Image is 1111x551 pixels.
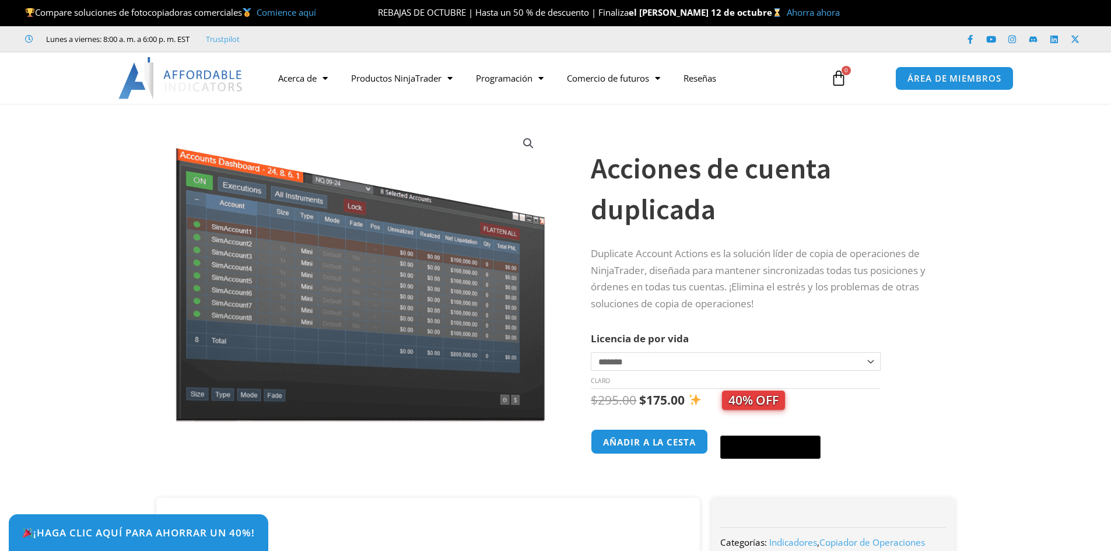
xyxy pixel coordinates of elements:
[46,34,190,44] font: Lunes a viernes: 8:00 a. m. a 6:00 p. m. EST
[378,6,629,18] font: REBAJAS DE OCTUBRE | Hasta un 50 % de descuento | Finaliza
[813,61,864,95] a: 0
[895,66,1013,90] a: ÁREA DE MIEMBROS
[639,392,646,408] span: $
[591,429,707,454] button: Añadir a la cesta
[243,8,251,17] img: 🥇
[118,57,244,99] img: LogoAI | Indicadores asequibles – NinjaTrader
[603,436,695,448] font: Añadir a la cesta
[672,65,728,92] a: Reseñas
[591,392,598,408] span: $
[339,65,464,92] a: Productos NinjaTrader
[722,391,785,410] span: 40% OFF
[555,65,672,92] a: Comercio de futuros
[842,66,851,75] span: 0
[267,65,339,92] a: Acerca de
[35,6,257,18] font: Compare soluciones de fotocopiadoras comerciales
[206,34,240,44] font: Trustpilot
[591,392,636,408] bdi: 295.00
[9,514,268,551] a: 🎉¡Haga clic aquí para ahorrar un 40%!
[591,377,610,385] a: Borrar opciones
[278,72,317,84] font: Acerca de
[567,72,649,84] font: Comercio de futuros
[907,72,1001,84] font: ÁREA DE MIEMBROS
[629,6,784,18] font: el [PERSON_NAME] 12 de octubre
[718,427,823,432] iframe: Secure express checkout frame
[591,247,926,311] font: Duplicate Account Actions es la solución líder de copia de operaciones de NinjaTrader, diseñada p...
[351,72,441,84] font: Productos NinjaTrader
[267,65,817,92] nav: Menú
[773,8,781,17] img: ⌛
[591,377,610,385] font: Claro
[684,72,716,84] font: Reseñas
[173,124,548,422] img: Screenshot 2024-08-26 15414455555
[26,8,34,17] img: 🏆
[476,72,532,84] font: Programación
[720,436,821,459] button: Comprar con GPay
[639,392,685,408] bdi: 175.00
[591,150,831,227] font: Acciones de cuenta duplicada
[591,332,689,345] font: Licencia de por vida
[464,65,555,92] a: Programación
[518,133,539,154] a: Ver galería de imágenes en pantalla completa
[206,32,240,46] a: Trustpilot
[22,526,255,539] font: ¡Haga clic aquí para ahorrar un 40%!
[787,6,840,18] a: Ahorra ahora
[23,528,33,538] img: 🎉
[257,6,316,18] a: Comience aquí
[689,394,701,406] img: ✨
